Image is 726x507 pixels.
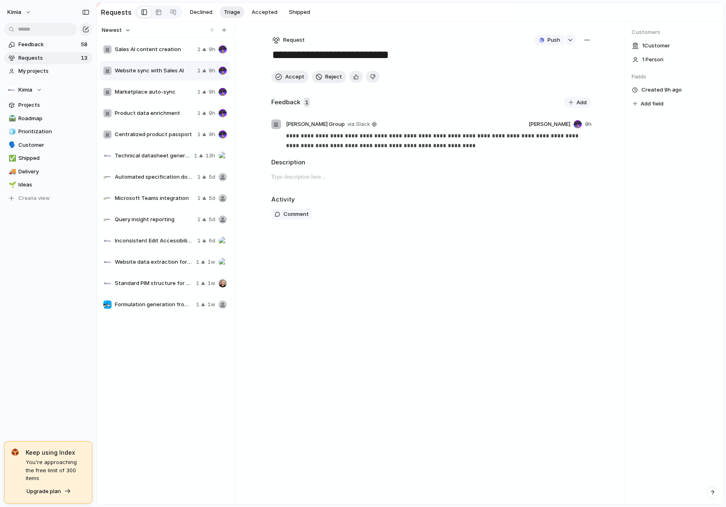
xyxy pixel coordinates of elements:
[7,128,16,136] button: 🧊
[115,237,194,245] span: Inconsistent Edit Accessibility in Product Library
[641,100,663,108] span: Add field
[115,279,193,287] span: Standard PIM structure for formulation support
[271,35,306,45] button: Request
[26,448,85,457] span: Keep using Index
[115,88,194,96] span: Marketplace auto-sync
[18,154,89,162] span: Shipped
[18,128,89,136] span: Prioritization
[4,166,92,178] div: 🚚Delivery
[284,210,309,218] span: Comment
[24,486,74,497] button: Upgrade plan
[9,180,14,190] div: 🌱
[197,215,201,224] span: 1
[81,40,89,49] span: 58
[209,173,215,181] span: 5d
[115,45,194,54] span: Sales AI content creation
[9,127,14,137] div: 🧊
[102,26,122,34] span: Newest
[196,301,199,309] span: 1
[632,28,717,36] span: Customers
[197,109,201,117] span: 1
[18,181,89,189] span: Ideas
[642,42,670,50] span: 1 Customer
[4,139,92,151] a: 🗣️Customer
[547,36,560,44] span: Push
[196,258,199,266] span: 1
[271,71,308,83] button: Accept
[4,6,36,19] button: Kimia
[115,109,194,117] span: Product data enrichment
[197,88,201,96] span: 1
[346,119,378,129] a: via Slack
[7,114,16,123] button: 🛣️
[534,35,564,45] button: Push
[7,181,16,189] button: 🌱
[4,99,92,111] a: Projects
[7,141,16,149] button: 🗣️
[115,258,193,266] span: Website data extraction for onboarding
[190,8,212,16] span: Declined
[4,112,92,125] a: 🛣️Roadmap
[81,54,89,62] span: 13
[115,194,194,202] span: Microsoft Teams integration
[564,97,592,108] button: Add
[4,38,92,51] a: Feedback58
[18,168,89,176] span: Delivery
[209,237,215,245] span: 6d
[209,45,215,54] span: 9h
[347,120,370,128] span: via Slack
[4,192,92,204] button: Create view
[209,215,215,224] span: 5d
[115,215,194,224] span: Query insight reporting
[632,99,665,109] button: Add field
[7,154,16,162] button: ✅
[18,40,78,49] span: Feedback
[224,8,240,16] span: Triage
[197,130,201,139] span: 1
[197,194,201,202] span: 1
[271,98,300,107] h2: Feedback
[4,52,92,64] a: Requests13
[18,114,89,123] span: Roadmap
[576,99,587,107] span: Add
[18,54,78,62] span: Requests
[220,6,244,18] button: Triage
[9,114,14,123] div: 🛣️
[271,209,312,220] button: Comment
[209,88,215,96] span: 9h
[115,67,194,75] span: Website sync with Sales AI
[4,152,92,164] a: ✅Shipped
[186,6,217,18] button: Declined
[271,158,592,167] h2: Description
[208,279,215,287] span: 1w
[197,45,201,54] span: 1
[18,86,32,94] span: Kimia
[4,179,92,191] a: 🌱Ideas
[642,56,663,64] span: 1 Person
[7,8,21,16] span: Kimia
[101,7,132,17] h2: Requests
[208,301,215,309] span: 1w
[9,167,14,176] div: 🚚
[7,168,16,176] button: 🚚
[286,120,345,128] span: [PERSON_NAME] Group
[9,154,14,163] div: ✅
[4,126,92,138] div: 🧊Prioritization
[101,25,132,36] button: Newest
[585,120,592,128] span: 9h
[285,73,304,81] span: Accept
[248,6,281,18] button: Accepted
[18,101,89,109] span: Projects
[197,173,201,181] span: 1
[115,301,193,309] span: Formulation generation from existing products
[209,194,215,202] span: 5d
[325,73,342,81] span: Reject
[9,140,14,150] div: 🗣️
[289,8,310,16] span: Shipped
[252,8,277,16] span: Accepted
[18,194,50,202] span: Create view
[641,86,682,94] span: Created 9h ago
